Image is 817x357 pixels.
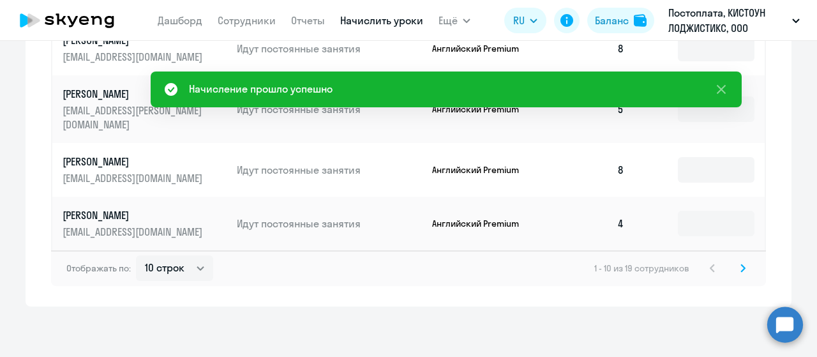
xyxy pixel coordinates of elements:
span: 1 - 10 из 19 сотрудников [594,262,689,274]
a: Дашборд [158,14,202,27]
p: Английский Premium [432,218,528,229]
td: 8 [545,22,634,75]
button: RU [504,8,546,33]
p: [EMAIL_ADDRESS][PERSON_NAME][DOMAIN_NAME] [63,103,206,132]
p: Идут постоянные занятия [237,102,422,116]
p: Идут постоянные занятия [237,163,422,177]
p: [EMAIL_ADDRESS][DOMAIN_NAME] [63,50,206,64]
button: Постоплата, КИСТОУН ЛОДЖИСТИКС, ООО [662,5,806,36]
img: balance [634,14,647,27]
p: [PERSON_NAME] [63,87,206,101]
a: [PERSON_NAME][EMAIL_ADDRESS][DOMAIN_NAME] [63,208,227,239]
p: Идут постоянные занятия [237,216,422,231]
p: Постоплата, КИСТОУН ЛОДЖИСТИКС, ООО [668,5,787,36]
td: 4 [545,197,634,250]
a: [PERSON_NAME][EMAIL_ADDRESS][DOMAIN_NAME] [63,33,227,64]
div: Баланс [595,13,629,28]
p: [PERSON_NAME] [63,208,206,222]
a: Начислить уроки [340,14,423,27]
span: Ещё [438,13,458,28]
p: [PERSON_NAME] [63,155,206,169]
a: Сотрудники [218,14,276,27]
p: [EMAIL_ADDRESS][DOMAIN_NAME] [63,225,206,239]
p: [EMAIL_ADDRESS][DOMAIN_NAME] [63,171,206,185]
a: [PERSON_NAME][EMAIL_ADDRESS][PERSON_NAME][DOMAIN_NAME] [63,87,227,132]
div: Начисление прошло успешно [189,81,333,96]
button: Балансbalance [587,8,654,33]
a: Отчеты [291,14,325,27]
p: Английский Premium [432,103,528,115]
p: Английский Premium [432,164,528,176]
p: Идут постоянные занятия [237,42,422,56]
p: Английский Premium [432,43,528,54]
span: RU [513,13,525,28]
td: 5 [545,75,634,143]
span: Отображать по: [66,262,131,274]
button: Ещё [438,8,470,33]
td: 8 [545,143,634,197]
a: [PERSON_NAME][EMAIL_ADDRESS][DOMAIN_NAME] [63,155,227,185]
